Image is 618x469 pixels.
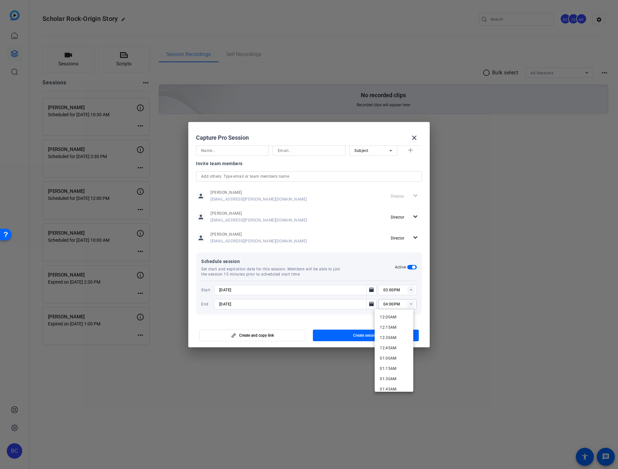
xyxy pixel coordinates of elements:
[391,236,404,240] span: Director
[201,267,346,277] span: Set start and expiration date for this session. Members will be able to join the session 15 minut...
[380,325,397,330] span: 12:15AM
[211,197,307,202] span: [EMAIL_ADDRESS][PERSON_NAME][DOMAIN_NAME]
[366,285,377,295] button: Open calendar
[201,258,395,265] span: Schedule session
[391,215,404,220] span: Director
[196,160,422,167] div: Invite team members
[211,211,307,216] span: [PERSON_NAME]
[211,218,307,223] span: [EMAIL_ADDRESS][PERSON_NAME][DOMAIN_NAME]
[380,356,397,361] span: 01:00AM
[353,333,378,338] span: Create session
[383,286,417,294] input: Time
[239,333,274,338] span: Create and copy link
[313,330,419,341] button: Create session
[380,366,397,371] span: 01:15AM
[219,286,365,294] input: Choose start date
[366,299,377,309] button: Open calendar
[354,148,369,153] span: Subject
[383,300,417,308] input: Time
[201,147,264,155] input: Name...
[395,265,406,270] h2: Active
[410,134,418,142] mat-icon: close
[211,232,307,237] span: [PERSON_NAME]
[196,191,206,201] mat-icon: person
[201,173,417,180] input: Add others: Type email or team members name
[201,287,212,293] span: Start
[196,212,206,222] mat-icon: person
[278,147,340,155] input: Email...
[380,315,397,319] span: 12:00AM
[388,211,422,223] button: Director
[380,387,397,391] span: 01:45AM
[411,213,419,221] mat-icon: expand_more
[411,234,419,242] mat-icon: expand_more
[380,346,397,350] span: 12:45AM
[211,190,307,195] span: [PERSON_NAME]
[388,232,422,244] button: Director
[199,330,305,341] button: Create and copy link
[201,302,212,307] span: End
[380,377,397,381] span: 01:30AM
[211,239,307,244] span: [EMAIL_ADDRESS][PERSON_NAME][DOMAIN_NAME]
[380,335,397,340] span: 12:30AM
[196,130,422,145] div: Capture Pro Session
[219,300,365,308] input: Choose expiration date
[196,233,206,243] mat-icon: person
